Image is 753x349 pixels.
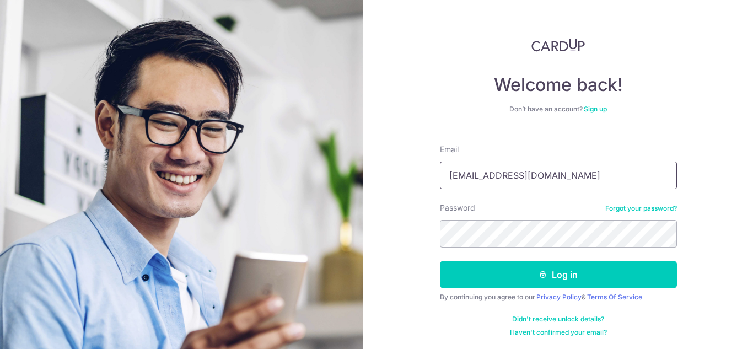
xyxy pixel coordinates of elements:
a: Terms Of Service [587,293,642,301]
label: Password [440,202,475,213]
h4: Welcome back! [440,74,677,96]
div: Don’t have an account? [440,105,677,114]
a: Didn't receive unlock details? [512,315,604,324]
a: Haven't confirmed your email? [510,328,607,337]
input: Enter your Email [440,162,677,189]
a: Sign up [584,105,607,113]
div: By continuing you agree to our & [440,293,677,302]
a: Forgot your password? [605,204,677,213]
button: Log in [440,261,677,288]
img: CardUp Logo [531,39,585,52]
label: Email [440,144,459,155]
a: Privacy Policy [536,293,582,301]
